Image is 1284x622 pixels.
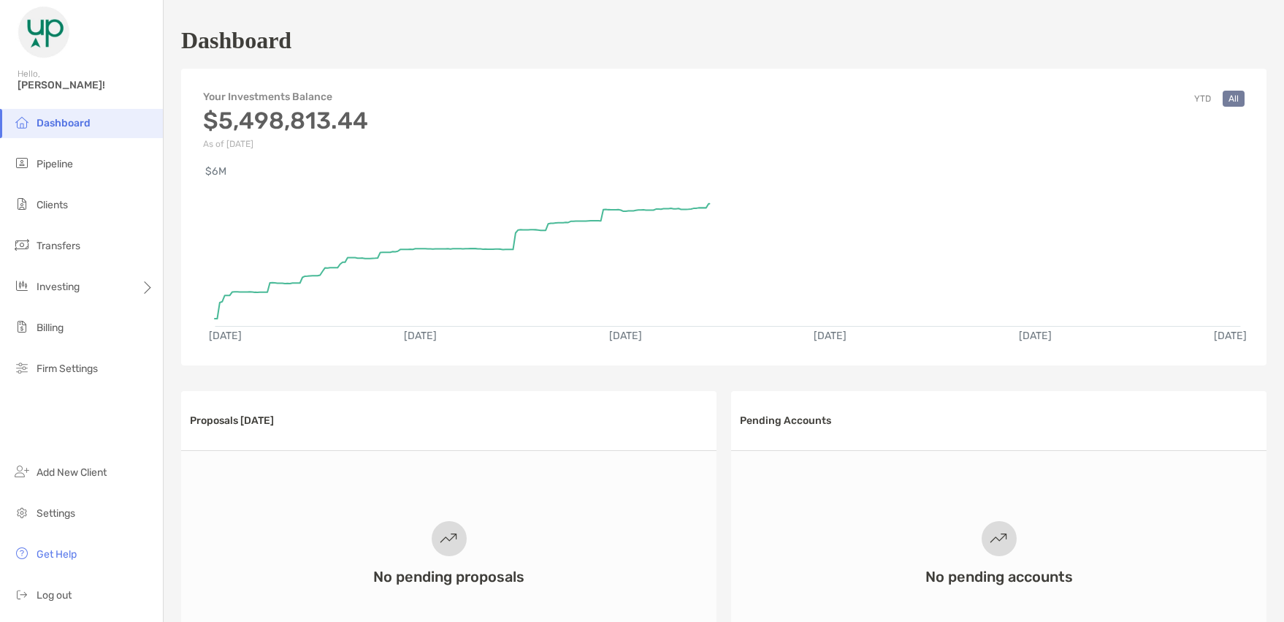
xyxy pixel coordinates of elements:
[203,139,368,149] p: As of [DATE]
[1223,91,1245,107] button: All
[190,414,274,427] h3: Proposals [DATE]
[1215,330,1247,342] text: [DATE]
[404,330,437,342] text: [DATE]
[814,330,847,342] text: [DATE]
[13,318,31,335] img: billing icon
[37,240,80,252] span: Transfers
[37,322,64,334] span: Billing
[13,585,31,603] img: logout icon
[203,91,368,103] h4: Your Investments Balance
[13,277,31,295] img: investing icon
[13,359,31,376] img: firm-settings icon
[13,504,31,521] img: settings icon
[203,107,368,134] h3: $5,498,813.44
[13,195,31,213] img: clients icon
[37,363,98,375] span: Firm Settings
[205,165,226,178] text: $6M
[13,113,31,131] img: dashboard icon
[1020,330,1052,342] text: [DATE]
[181,27,291,54] h1: Dashboard
[209,330,242,342] text: [DATE]
[609,330,642,342] text: [DATE]
[13,154,31,172] img: pipeline icon
[37,158,73,170] span: Pipeline
[37,199,68,211] span: Clients
[18,79,154,91] span: [PERSON_NAME]!
[373,568,524,585] h3: No pending proposals
[13,545,31,562] img: get-help icon
[13,236,31,254] img: transfers icon
[37,507,75,520] span: Settings
[37,466,107,479] span: Add New Client
[37,117,91,129] span: Dashboard
[37,548,77,561] span: Get Help
[18,6,70,58] img: Zoe Logo
[740,414,831,427] h3: Pending Accounts
[925,568,1073,585] h3: No pending accounts
[37,589,72,602] span: Log out
[37,281,80,293] span: Investing
[1188,91,1217,107] button: YTD
[13,463,31,480] img: add_new_client icon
